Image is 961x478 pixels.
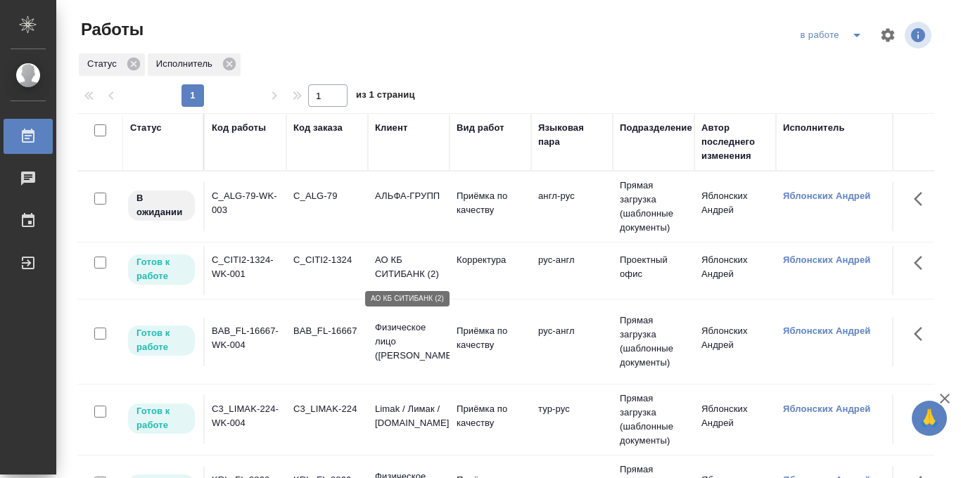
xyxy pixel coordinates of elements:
[293,253,361,267] div: C_CITI2-1324
[136,326,186,354] p: Готов к работе
[375,402,443,430] p: Limak / Лимак / [DOMAIN_NAME]
[871,18,905,52] span: Настроить таблицу
[531,395,613,444] td: тур-рус
[905,22,934,49] span: Посмотреть информацию
[375,189,443,203] p: АЛЬФА-ГРУПП
[356,86,415,107] span: из 1 страниц
[457,324,524,352] p: Приёмка по качеству
[457,189,524,217] p: Приёмка по качеству
[127,189,196,222] div: Исполнитель назначен, приступать к работе пока рано
[136,191,186,219] p: В ожидании
[783,254,870,265] a: Яблонских Андрей
[797,24,871,46] div: split button
[783,325,870,336] a: Яблонских Андрей
[205,182,286,231] td: C_ALG-79-WK-003
[905,182,939,216] button: Здесь прячутся важные кнопки
[148,53,241,76] div: Исполнитель
[205,395,286,444] td: C3_LIMAK-224-WK-004
[905,317,939,351] button: Здесь прячутся важные кнопки
[783,190,870,201] a: Яблонских Андрей
[538,121,606,149] div: Языковая пара
[694,182,776,231] td: Яблонских Андрей
[694,395,776,444] td: Яблонских Андрей
[136,255,186,283] p: Готов к работе
[77,18,144,41] span: Работы
[613,385,694,455] td: Прямая загрузка (шаблонные документы)
[293,189,361,203] div: C_ALG-79
[613,246,694,295] td: Проектный офис
[531,317,613,366] td: рус-англ
[127,402,196,435] div: Исполнитель может приступить к работе
[136,404,186,432] p: Готов к работе
[531,246,613,295] td: рус-англ
[212,121,266,135] div: Код работы
[531,182,613,231] td: англ-рус
[694,317,776,366] td: Яблонских Андрей
[620,121,692,135] div: Подразделение
[293,402,361,416] div: C3_LIMAK-224
[375,121,407,135] div: Клиент
[701,121,769,163] div: Автор последнего изменения
[127,253,196,286] div: Исполнитель может приступить к работе
[205,317,286,366] td: BAB_FL-16667-WK-004
[293,324,361,338] div: BAB_FL-16667
[783,403,870,414] a: Яблонских Андрей
[87,57,122,71] p: Статус
[613,306,694,377] td: Прямая загрузка (шаблонные документы)
[917,403,941,433] span: 🙏
[905,246,939,280] button: Здесь прячутся важные кнопки
[205,246,286,295] td: C_CITI2-1324-WK-001
[613,172,694,242] td: Прямая загрузка (шаблонные документы)
[457,121,504,135] div: Вид работ
[156,57,217,71] p: Исполнитель
[905,395,939,429] button: Здесь прячутся важные кнопки
[694,246,776,295] td: Яблонских Андрей
[783,121,845,135] div: Исполнитель
[127,324,196,357] div: Исполнитель может приступить к работе
[457,253,524,267] p: Корректура
[375,321,443,363] p: Физическое лицо ([PERSON_NAME])
[130,121,162,135] div: Статус
[457,402,524,430] p: Приёмка по качеству
[79,53,145,76] div: Статус
[293,121,343,135] div: Код заказа
[912,401,947,436] button: 🙏
[375,253,443,281] p: АО КБ СИТИБАНК (2)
